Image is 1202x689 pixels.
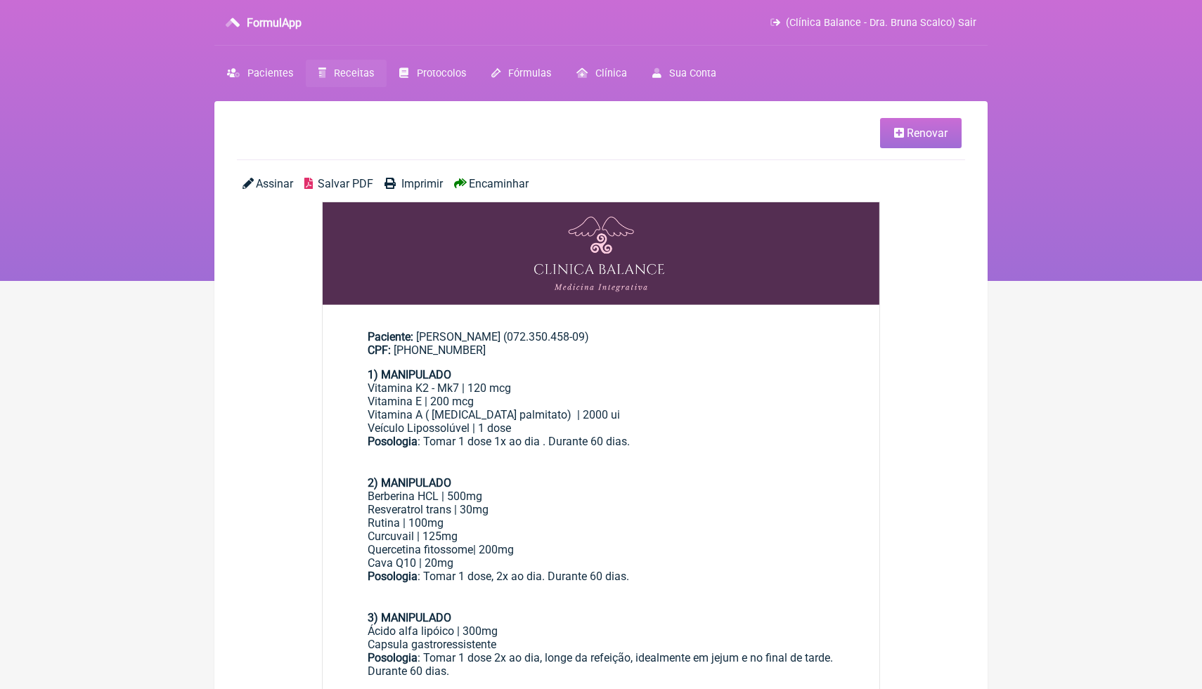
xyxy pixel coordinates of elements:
div: Curcuvail | 125mg [368,530,834,543]
div: Berberina HCL | 500mg [368,490,834,503]
strong: Posologia [368,435,418,448]
div: Ácido alfa lipóico | 300mg [368,624,834,638]
div: : Tomar 1 dose 1x ao dia . Durante 60 dias.ㅤ [368,435,834,476]
a: Clínica [564,60,640,87]
h3: FormulApp [247,16,302,29]
a: Protocolos [387,60,478,87]
div: [PERSON_NAME] (072.350.458-09) [368,330,834,357]
span: Fórmulas [508,67,551,79]
span: Encaminhar [469,177,529,190]
a: Assinar [243,177,293,190]
a: Encaminhar [454,177,529,190]
strong: Posologia [368,570,418,583]
span: Sua Conta [669,67,716,79]
span: Imprimir [401,177,443,190]
div: Vitamina K2 - Mk7 | 120 mcg Vitamina E | 200 mcg [368,381,834,408]
span: Clínica [595,67,627,79]
div: Resveratrol trans | 30mg [368,503,834,516]
strong: 2) MANIPULADO [368,476,451,490]
span: CPF: [368,343,391,357]
strong: 3) MANIPULADO [368,611,451,624]
span: Renovar [907,126,948,140]
span: Salvar PDF [318,177,373,190]
a: (Clínica Balance - Dra. Bruna Scalco) Sair [770,17,976,29]
div: Quercetina fitossome| 200mg Cava Q10 | 20mg [368,543,834,570]
span: (Clínica Balance - Dra. Bruna Scalco) Sair [786,17,976,29]
span: Protocolos [417,67,466,79]
div: : Tomar 1 dose, 2x ao dia. Durante 60 dias.ㅤㅤ [368,570,834,624]
a: Fórmulas [479,60,564,87]
a: Sua Conta [640,60,729,87]
a: Pacientes [214,60,306,87]
a: Receitas [306,60,387,87]
div: Rutina | 100mg [368,516,834,530]
div: Veículo Lipossolúvel | 1 dose [368,421,834,435]
img: OHRMBDAMBDLv2SiBD+EP9LuaQDBICIzAAAAAAAAAAAAAAAAAAAAAAAEAM3AEAAAAAAAAAAAAAAAAAAAAAAAAAAAAAYuAOAAAA... [323,202,879,305]
a: Imprimir [384,177,442,190]
span: Paciente: [368,330,413,343]
a: Renovar [880,118,962,148]
strong: 1) MANIPULADO [368,368,451,381]
a: Salvar PDF [304,177,373,190]
div: Vitamina A ( [MEDICAL_DATA] palmitato) | 2000 ui [368,408,834,421]
div: Capsula gastroressistente [368,638,834,651]
strong: Posologia [368,651,418,664]
span: Assinar [256,177,293,190]
div: : Tomar 1 dose 2x ao dia, longe da refeição, idealmente em jejum e no final de tarde. Durante 60 ... [368,651,834,679]
div: [PHONE_NUMBER] [368,343,834,357]
span: Receitas [334,67,374,79]
span: Pacientes [247,67,293,79]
